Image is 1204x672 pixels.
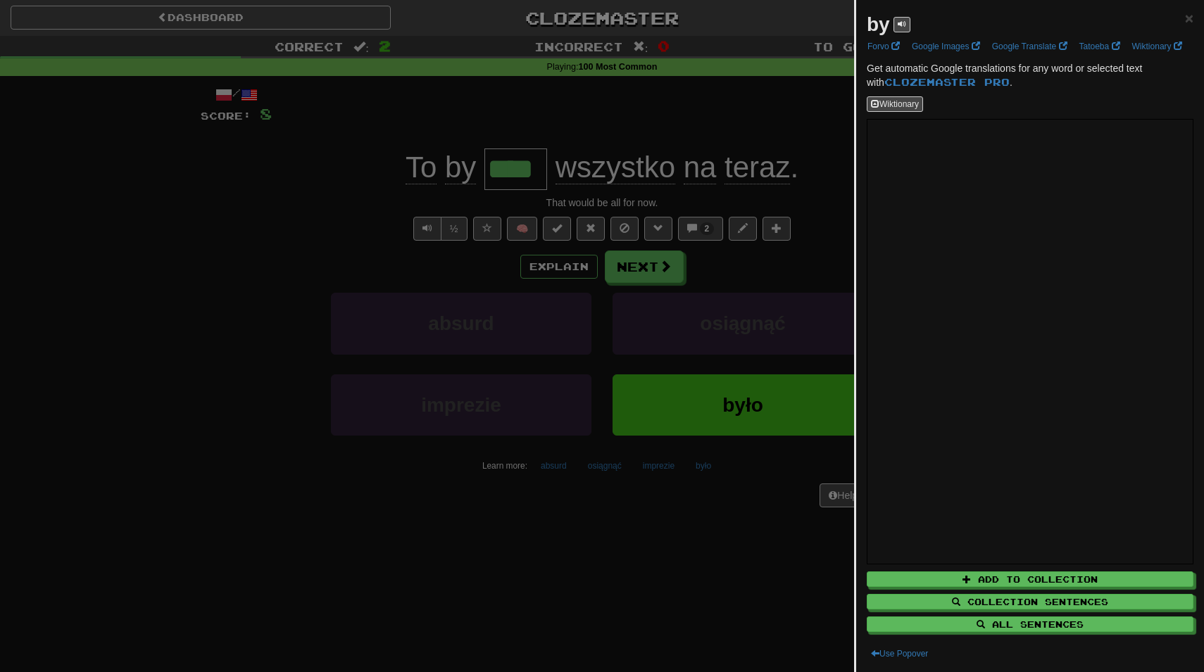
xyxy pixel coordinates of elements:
[867,646,932,661] button: Use Popover
[908,39,984,54] a: Google Images
[863,39,904,54] a: Forvo
[1185,10,1193,26] span: ×
[867,61,1193,89] p: Get automatic Google translations for any word or selected text with .
[988,39,1072,54] a: Google Translate
[1128,39,1186,54] a: Wiktionary
[867,594,1193,609] button: Collection Sentences
[867,13,890,35] strong: by
[884,76,1010,88] a: Clozemaster Pro
[867,96,923,112] button: Wiktionary
[867,616,1193,632] button: All Sentences
[1185,11,1193,25] button: Close
[1075,39,1124,54] a: Tatoeba
[867,571,1193,587] button: Add to Collection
